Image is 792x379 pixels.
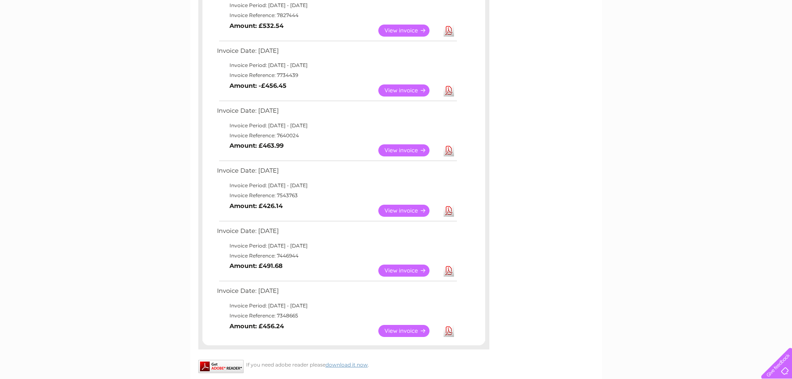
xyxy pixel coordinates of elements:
[215,70,458,80] td: Invoice Reference: 7734439
[215,165,458,181] td: Invoice Date: [DATE]
[444,265,454,277] a: Download
[635,4,693,15] a: 0333 014 3131
[378,325,439,337] a: View
[720,35,732,42] a: Blog
[690,35,715,42] a: Telecoms
[215,285,458,301] td: Invoice Date: [DATE]
[215,10,458,20] td: Invoice Reference: 7827444
[198,360,489,368] div: If you need adobe reader please .
[215,131,458,141] td: Invoice Reference: 7640024
[215,251,458,261] td: Invoice Reference: 7446944
[378,25,439,37] a: View
[378,205,439,217] a: View
[229,262,283,270] b: Amount: £491.68
[215,60,458,70] td: Invoice Period: [DATE] - [DATE]
[737,35,757,42] a: Contact
[215,181,458,191] td: Invoice Period: [DATE] - [DATE]
[215,225,458,241] td: Invoice Date: [DATE]
[444,325,454,337] a: Download
[646,35,661,42] a: Water
[378,84,439,97] a: View
[444,144,454,156] a: Download
[326,362,368,368] a: download it now
[444,84,454,97] a: Download
[229,82,286,89] b: Amount: -£456.45
[378,265,439,277] a: View
[229,322,284,330] b: Amount: £456.24
[215,311,458,321] td: Invoice Reference: 7348665
[28,22,70,47] img: logo.png
[378,144,439,156] a: View
[229,22,284,30] b: Amount: £532.54
[444,205,454,217] a: Download
[215,0,458,10] td: Invoice Period: [DATE] - [DATE]
[229,142,284,149] b: Amount: £463.99
[215,121,458,131] td: Invoice Period: [DATE] - [DATE]
[444,25,454,37] a: Download
[215,105,458,121] td: Invoice Date: [DATE]
[215,241,458,251] td: Invoice Period: [DATE] - [DATE]
[229,202,283,210] b: Amount: £426.14
[215,191,458,201] td: Invoice Reference: 7543763
[200,5,593,40] div: Clear Business is a trading name of Verastar Limited (registered in [GEOGRAPHIC_DATA] No. 3667643...
[215,301,458,311] td: Invoice Period: [DATE] - [DATE]
[765,35,784,42] a: Log out
[215,45,458,61] td: Invoice Date: [DATE]
[666,35,685,42] a: Energy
